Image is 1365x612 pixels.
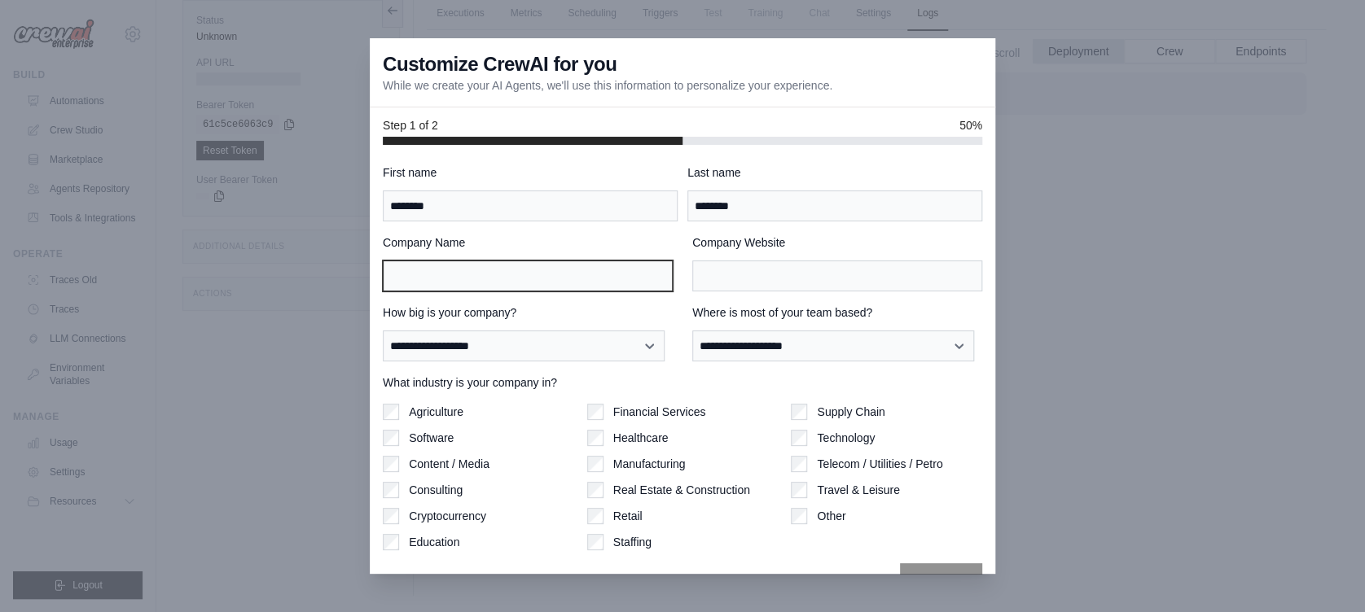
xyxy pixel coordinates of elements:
label: Healthcare [613,430,669,446]
label: Telecom / Utilities / Petro [817,456,942,472]
label: Company Name [383,234,673,251]
p: While we create your AI Agents, we'll use this information to personalize your experience. [383,77,832,94]
label: Financial Services [613,404,706,420]
iframe: Chat Widget [1284,534,1365,612]
label: Agriculture [409,404,463,420]
label: Consulting [409,482,463,498]
button: Next [900,563,982,599]
span: Step 1 of 2 [383,117,438,133]
label: Software [409,430,454,446]
label: Technology [817,430,875,446]
label: Last name [687,164,982,181]
label: Cryptocurrency [409,508,486,524]
label: Manufacturing [613,456,686,472]
div: Widget de chat [1284,534,1365,612]
label: How big is your company? [383,304,673,321]
label: Travel & Leisure [817,482,899,498]
label: Retail [613,508,643,524]
label: Staffing [613,534,652,550]
h3: Customize CrewAI for you [383,51,617,77]
label: Education [409,534,459,550]
label: Real Estate & Construction [613,482,750,498]
label: Supply Chain [817,404,884,420]
label: Where is most of your team based? [692,304,982,321]
label: Other [817,508,845,524]
label: First name [383,164,678,181]
span: 50% [959,117,982,133]
label: Content / Media [409,456,489,472]
label: Company Website [692,234,982,251]
label: What industry is your company in? [383,374,982,391]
